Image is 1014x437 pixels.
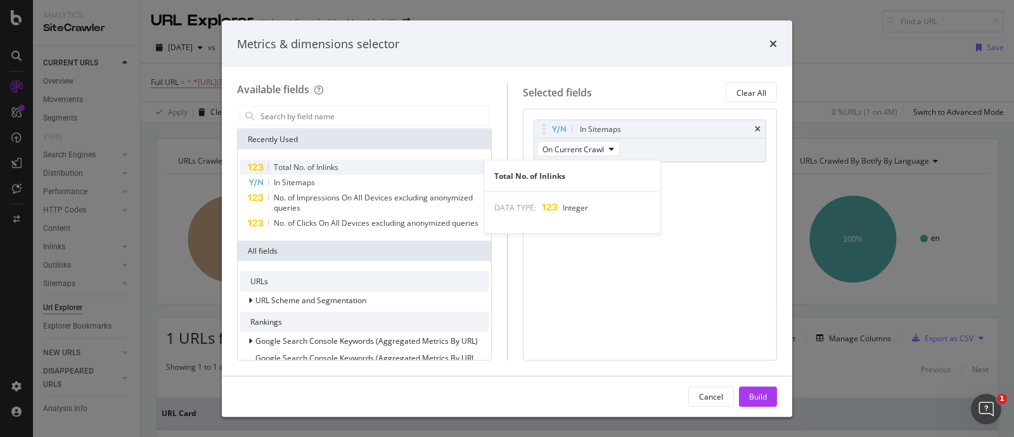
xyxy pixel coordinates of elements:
[259,107,489,126] input: Search by field name
[580,123,621,136] div: In Sitemaps
[494,202,536,212] span: DATA TYPE:
[769,36,777,52] div: times
[274,192,473,213] span: No. of Impressions On All Devices excluding anonymized queries
[542,143,604,154] span: On Current Crawl
[749,391,767,401] div: Build
[563,202,588,212] span: Integer
[534,120,767,162] div: In SitemapstimesOn Current Crawl
[688,386,734,407] button: Cancel
[240,271,489,292] div: URLs
[255,336,478,346] span: Google Search Console Keywords (Aggregated Metrics By URL)
[971,394,1001,424] iframe: Intercom live chat
[274,177,315,188] span: In Sitemaps
[739,386,777,407] button: Build
[240,312,489,332] div: Rankings
[755,126,760,133] div: times
[699,391,723,401] div: Cancel
[238,241,491,261] div: All fields
[997,394,1007,404] span: 1
[274,162,338,173] span: Total No. of Inlinks
[537,141,620,157] button: On Current Crawl
[274,218,478,228] span: No. of Clicks On All Devices excluding anonymized queries
[237,82,309,96] div: Available fields
[484,170,660,181] div: Total No. of Inlinks
[237,36,399,52] div: Metrics & dimensions selector
[736,87,766,98] div: Clear All
[255,353,475,374] span: Google Search Console Keywords (Aggregated Metrics By URL and Country)
[523,85,592,100] div: Selected fields
[238,129,491,150] div: Recently Used
[726,82,777,103] button: Clear All
[255,295,366,306] span: URL Scheme and Segmentation
[222,20,792,417] div: modal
